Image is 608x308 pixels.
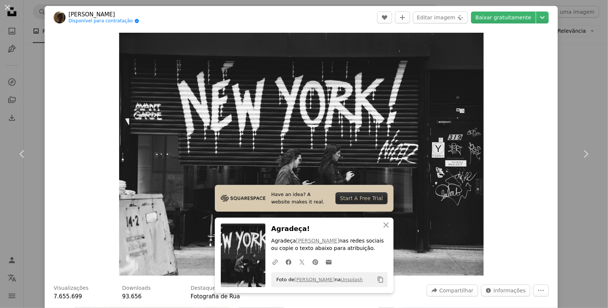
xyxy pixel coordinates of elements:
[533,285,549,296] button: Mais ações
[69,18,139,24] a: Disponível para contratação
[273,274,363,286] span: Foto de na
[215,185,394,212] a: Have an idea? A website makes it real.Start A Free Trial
[395,12,410,23] button: Adicionar à coleção
[295,277,335,282] a: [PERSON_NAME]
[191,285,226,292] h3: Destaque em
[122,285,151,292] h3: Downloads
[427,285,478,296] button: Compartilhar esta imagem
[413,12,468,23] button: Editar imagem
[296,238,339,244] a: [PERSON_NAME]
[481,285,530,296] button: Estatísticas desta imagem
[282,254,295,269] a: Compartilhar no Facebook
[322,254,335,269] a: Compartilhar por e-mail
[295,254,309,269] a: Compartilhar no Twitter
[54,12,66,23] img: Ir para o perfil de ian dooley
[271,224,388,234] h3: Agradeça!
[341,277,363,282] a: Unsplash
[221,193,265,204] img: file-1705255347840-230a6ab5bca9image
[563,118,608,190] a: Próximo
[335,192,387,204] div: Start A Free Trial
[122,293,142,300] span: 93.656
[377,12,392,23] button: Curtir
[54,285,89,292] h3: Visualizações
[271,237,388,252] p: Agradeça nas redes sociais ou copie o texto abaixo para atribuição.
[54,293,82,300] span: 7.655.699
[374,273,387,286] button: Copiar para a área de transferência
[309,254,322,269] a: Compartilhar no Pinterest
[119,33,484,276] button: Ampliar esta imagem
[69,11,139,18] a: [PERSON_NAME]
[271,191,330,206] span: Have an idea? A website makes it real.
[471,12,536,23] a: Baixar gratuitamente
[119,33,484,276] img: fotografia em tons de cinza de duas mulheres caminhando
[494,285,526,296] span: Informações
[536,12,549,23] button: Escolha o tamanho do download
[191,293,240,300] a: Fotografia de Rua
[439,285,474,296] span: Compartilhar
